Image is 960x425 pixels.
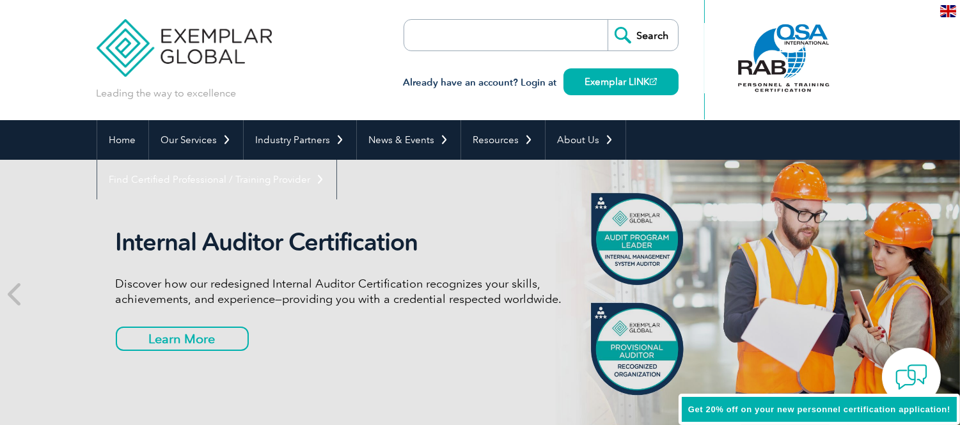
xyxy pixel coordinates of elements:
[608,20,678,50] input: Search
[97,120,148,160] a: Home
[688,405,950,414] span: Get 20% off on your new personnel certification application!
[461,120,545,160] a: Resources
[116,327,249,351] a: Learn More
[895,361,927,393] img: contact-chat.png
[149,120,243,160] a: Our Services
[563,68,679,95] a: Exemplar LINK
[650,78,657,85] img: open_square.png
[116,228,595,257] h2: Internal Auditor Certification
[404,75,679,91] h3: Already have an account? Login at
[940,5,956,17] img: en
[546,120,626,160] a: About Us
[97,86,237,100] p: Leading the way to excellence
[97,160,336,199] a: Find Certified Professional / Training Provider
[116,276,595,307] p: Discover how our redesigned Internal Auditor Certification recognizes your skills, achievements, ...
[357,120,460,160] a: News & Events
[244,120,356,160] a: Industry Partners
